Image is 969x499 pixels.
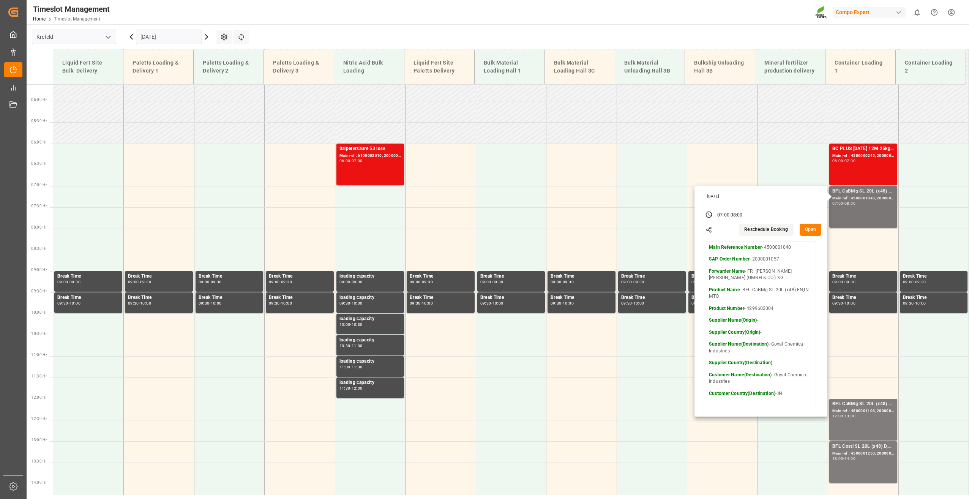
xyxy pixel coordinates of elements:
[843,202,844,205] div: -
[739,224,793,236] button: Reschedule Booking
[31,480,47,485] span: 14:00 Hr
[709,268,745,274] strong: Forwarder Name
[709,372,813,385] p: - Goyal Chemical Industries
[843,159,844,163] div: -
[621,280,632,284] div: 09:00
[481,56,538,78] div: Bulk Material Loading Hall 1
[832,159,843,163] div: 06:00
[269,280,280,284] div: 09:00
[551,302,562,305] div: 09:30
[832,400,894,408] div: BFL CaBMg SL 20L (x48) EN,IN MTO
[421,280,422,284] div: -
[211,280,222,284] div: 09:30
[731,212,743,219] div: 08:00
[903,280,914,284] div: 09:00
[832,450,894,457] div: Main ref : 4500001250, 2000001461
[31,204,47,208] span: 07:30 Hr
[709,287,813,300] p: - BFL CaBMg SL 20L (x48) EN,IN MTO
[844,302,855,305] div: 10:00
[709,256,813,263] p: - 2000001057
[717,212,729,219] div: 07:00
[128,273,190,280] div: Break Time
[32,30,116,44] input: Type to search/select
[269,302,280,305] div: 09:30
[633,280,644,284] div: 09:30
[832,443,894,450] div: BFL Costi SL 20L (x48) D,A,CH,EN
[562,302,563,305] div: -
[352,159,363,163] div: 07:00
[832,153,894,159] div: Main ref : 4500000245, 2000000163
[350,344,351,347] div: -
[199,302,210,305] div: 09:30
[129,56,187,78] div: Paletts Loading & Delivery 1
[709,360,772,365] strong: Supplier Country(Destination)
[339,358,401,365] div: loading capacity
[563,280,574,284] div: 09:30
[704,194,819,199] div: [DATE]
[31,395,47,400] span: 12:00 Hr
[31,246,47,251] span: 08:30 Hr
[909,4,926,21] button: show 0 new notifications
[352,344,363,347] div: 11:00
[832,414,843,418] div: 12:00
[68,302,69,305] div: -
[709,317,813,324] p: -
[709,268,813,281] p: - FR. [PERSON_NAME] [PERSON_NAME] (GMBH & CO.) KG
[410,273,472,280] div: Break Time
[832,56,889,78] div: Container Loading 1
[815,6,827,19] img: Screenshot%202023-09-29%20at%2010.02.21.png_1712312052.png
[709,341,813,354] p: - Goyal Chemical Industries
[209,280,210,284] div: -
[832,188,894,195] div: BFL CaBMg SL 20L (x48) EN,IN MTO
[709,330,760,335] strong: Supplier Country(Origin)
[280,302,281,305] div: -
[199,294,260,302] div: Break Time
[551,280,562,284] div: 09:00
[691,280,702,284] div: 09:00
[709,390,813,397] p: - IN
[563,302,574,305] div: 10:00
[480,273,542,280] div: Break Time
[352,302,363,305] div: 10:00
[140,280,151,284] div: 09:30
[31,459,47,463] span: 13:30 Hr
[914,302,915,305] div: -
[621,302,632,305] div: 09:30
[621,56,679,78] div: Bulk Material Unloading Hall 3B
[691,302,702,305] div: 09:30
[915,280,926,284] div: 09:30
[562,280,563,284] div: -
[350,302,351,305] div: -
[491,302,492,305] div: -
[832,273,894,280] div: Break Time
[621,273,683,280] div: Break Time
[31,119,47,123] span: 05:30 Hr
[33,16,46,22] a: Home
[843,457,844,460] div: -
[31,183,47,187] span: 07:00 Hr
[31,161,47,166] span: 06:30 Hr
[832,302,843,305] div: 09:30
[833,7,906,18] div: Compo Expert
[31,438,47,442] span: 13:00 Hr
[800,224,822,236] button: Open
[632,280,633,284] div: -
[128,294,190,302] div: Break Time
[709,329,813,336] p: -
[200,56,257,78] div: Paletts Loading & Delivery 2
[352,280,363,284] div: 09:30
[410,294,472,302] div: Break Time
[340,56,398,78] div: Nitric Acid Bulk Loading
[68,280,69,284] div: -
[69,280,80,284] div: 09:30
[339,145,401,153] div: Salpetersäure 53 lose
[633,302,644,305] div: 10:00
[709,244,813,251] p: - 4500001040
[31,353,47,357] span: 11:00 Hr
[31,225,47,229] span: 08:00 Hr
[844,202,855,205] div: 08:00
[410,280,421,284] div: 09:00
[844,414,855,418] div: 13:00
[632,302,633,305] div: -
[761,56,819,78] div: Mineral fertilizer production delivery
